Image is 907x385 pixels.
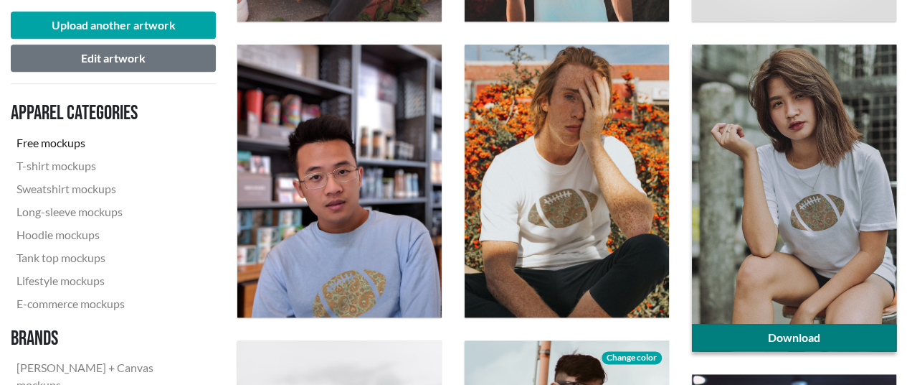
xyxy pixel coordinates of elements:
[11,131,204,154] a: Free mockups
[11,269,204,292] a: Lifestyle mockups
[602,351,662,364] span: Change color
[11,200,204,223] a: Long-sleeve mockups
[11,327,204,351] h3: Brands
[11,11,216,39] button: Upload another artwork
[11,177,204,200] a: Sweatshirt mockups
[692,324,896,351] a: Download
[11,154,204,177] a: T-shirt mockups
[11,292,204,315] a: E-commerce mockups
[11,246,204,269] a: Tank top mockups
[11,101,204,126] h3: Apparel categories
[11,223,204,246] a: Hoodie mockups
[11,45,216,72] button: Edit artwork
